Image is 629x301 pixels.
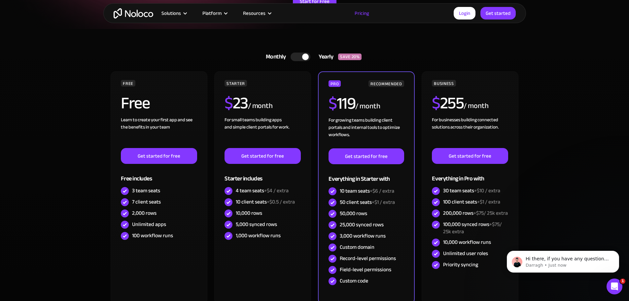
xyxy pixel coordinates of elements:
[432,88,440,119] span: $
[464,101,488,111] div: / month
[248,101,273,111] div: / month
[340,277,368,284] div: Custom code
[132,232,173,239] div: 100 workflow runs
[340,199,395,206] div: 50 client seats
[443,221,508,235] div: 100,000 synced rows
[236,232,281,239] div: 1,000 workflow runs
[454,7,475,19] a: Login
[340,221,384,228] div: 25,000 synced rows
[340,244,374,251] div: Custom domain
[267,197,295,207] span: +$0.5 / extra
[243,9,265,18] div: Resources
[477,197,500,207] span: +$1 / extra
[432,148,508,164] a: Get started for free
[355,101,380,112] div: / month
[340,232,386,240] div: 3,000 workflow runs
[368,80,404,87] div: RECOMMENDED
[432,95,464,111] h2: 255
[480,7,516,19] a: Get started
[443,198,500,206] div: 100 client seats
[340,255,396,262] div: Record-level permissions
[432,116,508,148] div: For businesses building connected solutions across their organization. ‍
[607,279,622,294] iframe: Intercom live chat
[121,80,135,87] div: FREE
[121,148,197,164] a: Get started for free
[329,80,341,87] div: PRO
[194,9,235,18] div: Platform
[132,209,157,217] div: 2,000 rows
[264,186,289,196] span: +$4 / extra
[236,198,295,206] div: 10 client seats
[474,186,500,196] span: +$10 / extra
[132,221,166,228] div: Unlimited apps
[443,261,478,268] div: Priority syncing
[329,95,355,112] h2: 119
[236,221,277,228] div: 5,000 synced rows
[121,164,197,185] div: Free includes
[432,80,456,87] div: BUSINESS
[225,95,248,111] h2: 23
[225,164,300,185] div: Starter includes
[372,197,395,207] span: +$1 / extra
[329,117,404,148] div: For growing teams building client portals and internal tools to optimize workflows.
[432,164,508,185] div: Everything in Pro with
[153,9,194,18] div: Solutions
[132,198,161,206] div: 7 client seats
[236,187,289,194] div: 4 team seats
[340,187,394,195] div: 10 team seats
[620,279,625,284] span: 1
[121,95,150,111] h2: Free
[161,9,181,18] div: Solutions
[370,186,394,196] span: +$6 / extra
[225,148,300,164] a: Get started for free
[443,187,500,194] div: 30 team seats
[443,250,488,257] div: Unlimited user roles
[340,266,391,273] div: Field-level permissions
[310,52,338,62] div: Yearly
[346,9,377,18] a: Pricing
[443,239,491,246] div: 10,000 workflow runs
[202,9,222,18] div: Platform
[443,219,502,237] span: +$75/ 25k extra
[329,164,404,186] div: Everything in Starter with
[114,8,153,19] a: home
[225,88,233,119] span: $
[443,209,508,217] div: 200,000 rows
[235,9,279,18] div: Resources
[329,148,404,164] a: Get started for free
[225,80,247,87] div: STARTER
[225,116,300,148] div: For small teams building apps and simple client portals for work. ‍
[497,237,629,283] iframe: Intercom notifications message
[340,210,367,217] div: 50,000 rows
[236,209,262,217] div: 10,000 rows
[338,54,362,60] div: SAVE 20%
[473,208,508,218] span: +$75/ 25k extra
[329,88,337,119] span: $
[121,116,197,148] div: Learn to create your first app and see the benefits in your team ‍
[132,187,160,194] div: 3 team seats
[258,52,291,62] div: Monthly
